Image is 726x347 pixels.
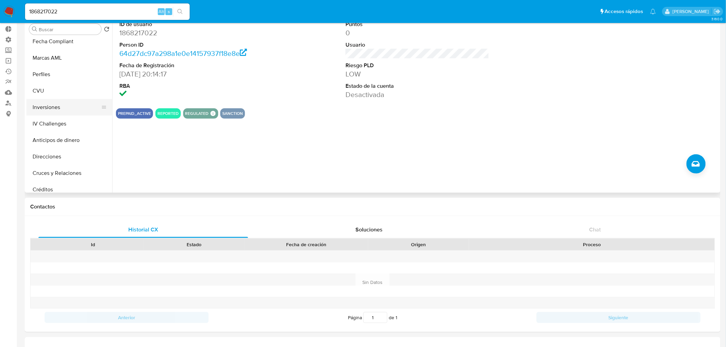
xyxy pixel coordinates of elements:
[119,48,247,58] a: 64d27dc97a298a1e0e14157937f18e8e
[346,90,489,99] dd: Desactivada
[714,8,721,15] a: Salir
[119,62,263,69] dt: Fecha de Registración
[26,181,112,198] button: Créditos
[26,116,112,132] button: IV Challenges
[26,33,112,50] button: Fecha Compliant
[26,50,112,66] button: Marcas AML
[346,28,489,38] dd: 0
[30,203,715,210] h1: Contactos
[474,241,710,248] div: Proceso
[45,312,209,323] button: Anterior
[128,226,158,234] span: Historial CX
[26,148,112,165] button: Direcciones
[26,132,112,148] button: Anticipos de dinero
[173,7,187,16] button: search-icon
[119,28,263,38] dd: 1868217022
[159,8,164,15] span: Alt
[119,69,263,79] dd: [DATE] 20:14:17
[356,226,383,234] span: Soluciones
[26,66,112,83] button: Perfiles
[26,165,112,181] button: Cruces y Relaciones
[346,69,489,79] dd: LOW
[47,241,139,248] div: Id
[104,26,109,34] button: Volver al orden por defecto
[672,8,711,15] p: ignacio.bagnardi@mercadolibre.com
[148,241,239,248] div: Estado
[26,99,107,116] button: Inversiones
[650,9,656,14] a: Notificaciones
[589,226,601,234] span: Chat
[605,8,643,15] span: Accesos rápidos
[26,83,112,99] button: CVU
[346,41,489,49] dt: Usuario
[348,312,397,323] span: Página de
[249,241,363,248] div: Fecha de creación
[346,62,489,69] dt: Riesgo PLD
[537,312,701,323] button: Siguiente
[119,21,263,28] dt: ID de usuario
[346,21,489,28] dt: Puntos
[39,26,98,33] input: Buscar
[396,314,397,321] span: 1
[168,8,170,15] span: s
[346,82,489,90] dt: Estado de la cuenta
[373,241,464,248] div: Origen
[32,26,37,32] button: Buscar
[119,82,263,90] dt: RBA
[25,7,190,16] input: Buscar usuario o caso...
[711,16,723,22] span: 3.160.0
[119,41,263,49] dt: Person ID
